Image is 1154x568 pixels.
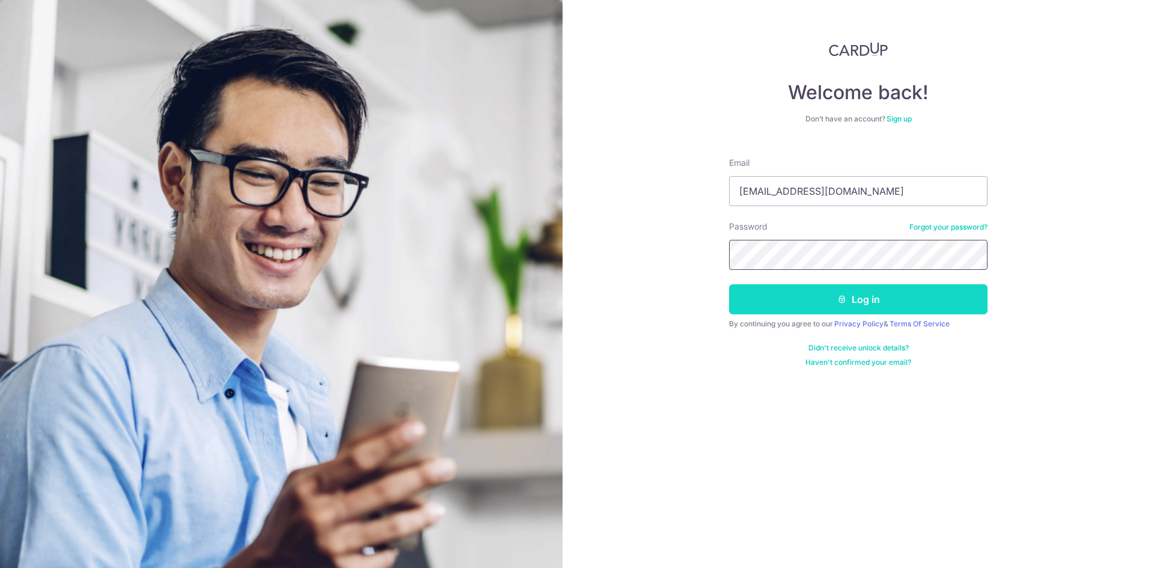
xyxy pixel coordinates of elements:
a: Terms Of Service [890,319,950,328]
img: CardUp Logo [829,42,888,56]
a: Forgot your password? [909,222,988,232]
div: By continuing you agree to our & [729,319,988,329]
input: Enter your Email [729,176,988,206]
button: Log in [729,284,988,314]
a: Sign up [887,114,912,123]
a: Haven't confirmed your email? [805,358,911,367]
a: Privacy Policy [834,319,884,328]
label: Email [729,157,749,169]
label: Password [729,221,768,233]
h4: Welcome back! [729,81,988,105]
div: Don’t have an account? [729,114,988,124]
a: Didn't receive unlock details? [808,343,909,353]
